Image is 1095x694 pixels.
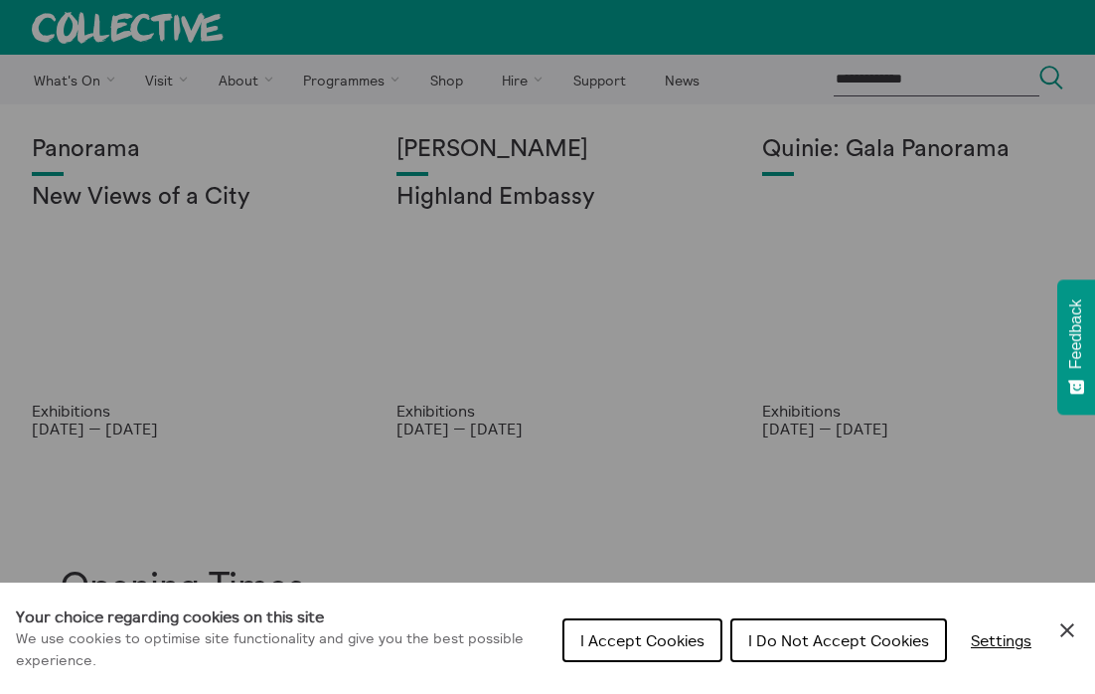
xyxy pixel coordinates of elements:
span: I Do Not Accept Cookies [748,630,929,650]
h1: Your choice regarding cookies on this site [16,605,547,628]
button: Feedback - Show survey [1057,279,1095,415]
button: Settings [955,620,1047,660]
button: I Accept Cookies [562,618,722,662]
button: I Do Not Accept Cookies [730,618,947,662]
p: We use cookies to optimise site functionality and give you the best possible experience. [16,628,547,671]
span: I Accept Cookies [580,630,704,650]
span: Feedback [1067,299,1085,369]
button: Close Cookie Control [1055,618,1079,642]
span: Settings [971,630,1031,650]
